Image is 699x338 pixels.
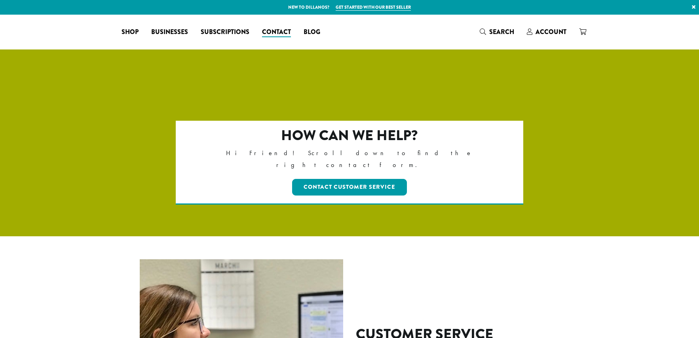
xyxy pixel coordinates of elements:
[115,26,145,38] a: Shop
[473,25,520,38] a: Search
[336,4,411,11] a: Get started with our best seller
[210,127,489,144] h2: How can we help?
[304,27,320,37] span: Blog
[151,27,188,37] span: Businesses
[201,27,249,37] span: Subscriptions
[122,27,139,37] span: Shop
[489,27,514,36] span: Search
[536,27,566,36] span: Account
[262,27,291,37] span: Contact
[210,147,489,171] p: Hi Friend! Scroll down to find the right contact form.
[292,179,407,196] a: Contact Customer Service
